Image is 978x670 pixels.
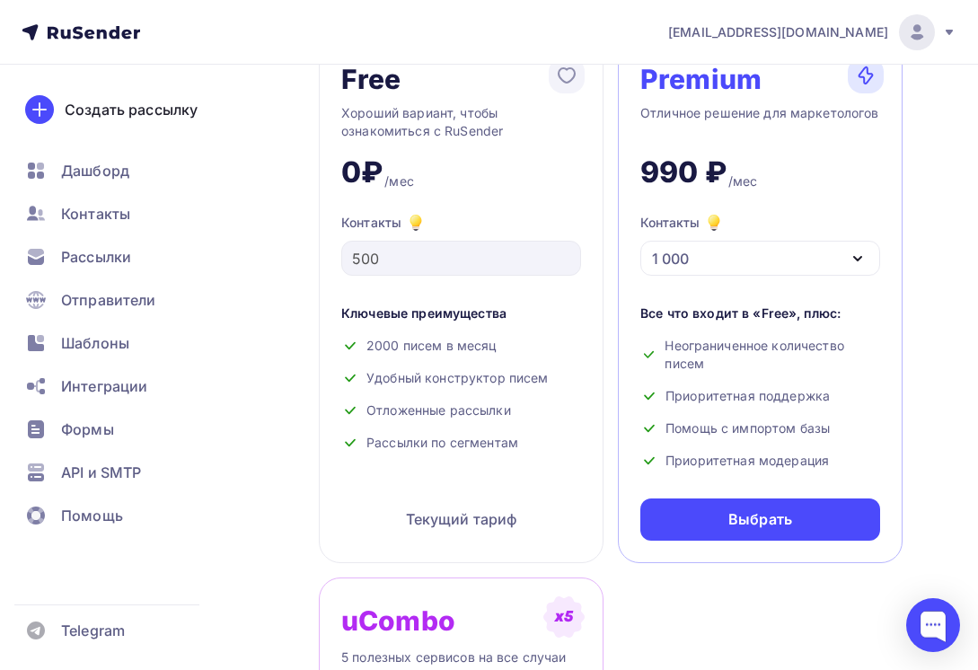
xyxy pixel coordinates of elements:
span: Дашборд [61,160,129,181]
span: Контакты [61,203,130,225]
span: Формы [61,419,114,440]
span: Шаблоны [61,332,129,354]
div: Free [341,65,401,93]
span: Интеграции [61,375,147,397]
div: uCombo [341,606,455,635]
div: /мес [384,172,414,190]
div: Выбрать [728,509,792,530]
div: Отложенные рассылки [341,401,581,419]
a: Дашборд [14,153,228,189]
div: Текущий тариф [341,498,581,541]
div: Рассылки по сегментам [341,434,581,452]
div: 2000 писем в месяц [341,337,581,355]
a: Контакты [14,196,228,232]
div: 990 ₽ [640,154,727,190]
div: Premium [640,65,762,93]
a: Рассылки [14,239,228,275]
span: Отправители [61,289,156,311]
div: Ключевые преимущества [341,304,581,322]
div: Все что входит в «Free», плюс: [640,304,880,322]
div: Приоритетная модерация [640,452,880,470]
span: Telegram [61,620,125,641]
a: Шаблоны [14,325,228,361]
div: 1 000 [652,248,689,269]
div: Контакты [640,212,725,234]
a: Отправители [14,282,228,318]
div: /мес [728,172,758,190]
a: Формы [14,411,228,447]
div: Помощь с импортом базы [640,419,880,437]
span: API и SMTP [61,462,141,483]
span: Помощь [61,505,123,526]
div: Создать рассылку [65,99,198,120]
div: Приоритетная поддержка [640,387,880,405]
div: Удобный конструктор писем [341,369,581,387]
button: Контакты 1 000 [640,212,880,276]
div: Отличное решение для маркетологов [640,104,880,140]
span: [EMAIL_ADDRESS][DOMAIN_NAME] [668,23,888,41]
a: [EMAIL_ADDRESS][DOMAIN_NAME] [668,14,956,50]
div: 0₽ [341,154,383,190]
div: Контакты [341,212,581,234]
span: Рассылки [61,246,131,268]
div: Неограниченное количество писем [640,337,880,373]
div: Хороший вариант, чтобы ознакомиться с RuSender [341,104,581,140]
